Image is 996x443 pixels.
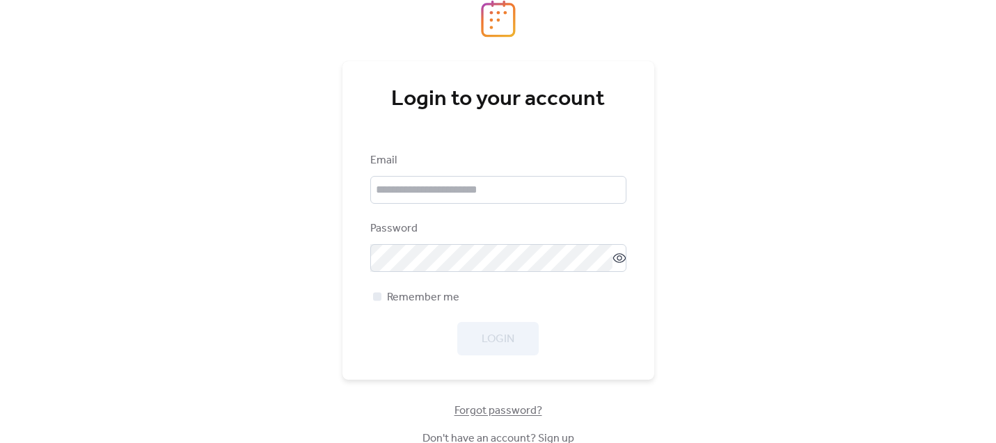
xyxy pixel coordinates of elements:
div: Password [370,220,624,237]
div: Email [370,152,624,169]
a: Forgot password? [454,407,542,414]
span: Remember me [387,289,459,306]
span: Forgot password? [454,403,542,419]
div: Login to your account [370,86,626,113]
